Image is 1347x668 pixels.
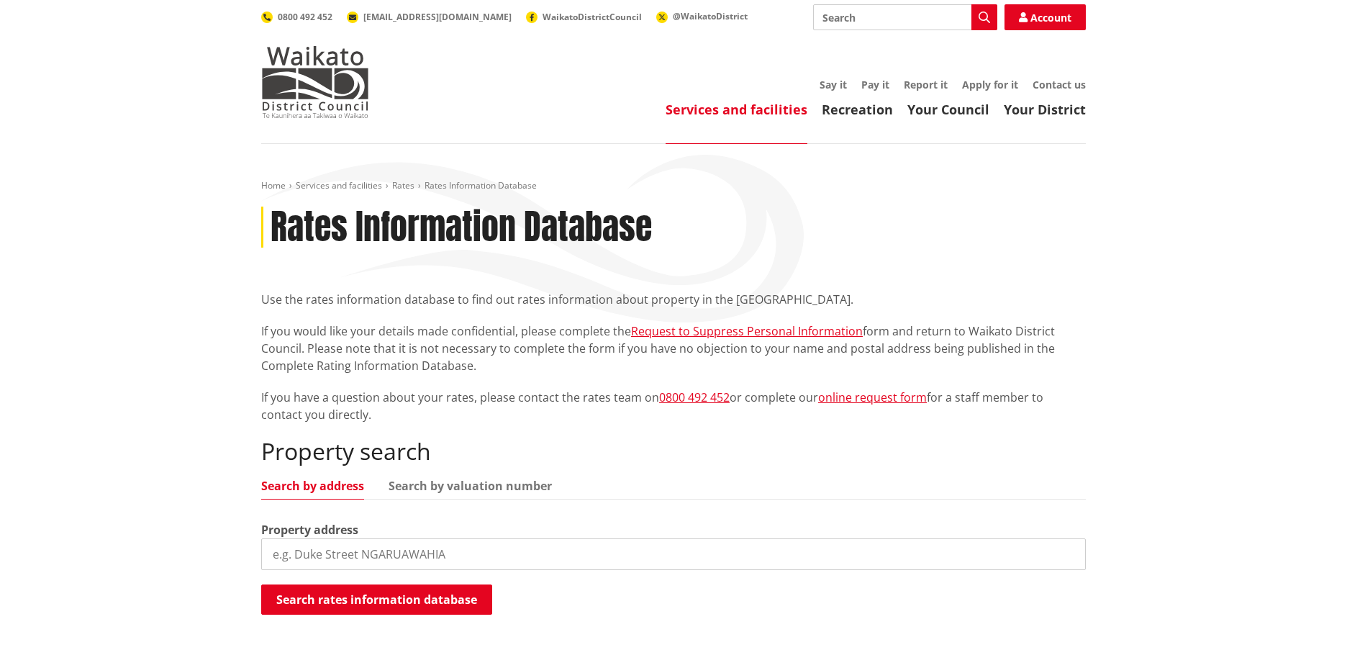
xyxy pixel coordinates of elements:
[659,389,730,405] a: 0800 492 452
[813,4,997,30] input: Search input
[261,46,369,118] img: Waikato District Council - Te Kaunihera aa Takiwaa o Waikato
[363,11,512,23] span: [EMAIL_ADDRESS][DOMAIN_NAME]
[656,10,748,22] a: @WaikatoDistrict
[962,78,1018,91] a: Apply for it
[631,323,863,339] a: Request to Suppress Personal Information
[822,101,893,118] a: Recreation
[261,438,1086,465] h2: Property search
[673,10,748,22] span: @WaikatoDistrict
[261,389,1086,423] p: If you have a question about your rates, please contact the rates team on or complete our for a s...
[261,180,1086,192] nav: breadcrumb
[425,179,537,191] span: Rates Information Database
[261,322,1086,374] p: If you would like your details made confidential, please complete the form and return to Waikato ...
[261,179,286,191] a: Home
[296,179,382,191] a: Services and facilities
[261,521,358,538] label: Property address
[666,101,807,118] a: Services and facilities
[526,11,642,23] a: WaikatoDistrictCouncil
[271,207,652,248] h1: Rates Information Database
[261,538,1086,570] input: e.g. Duke Street NGARUAWAHIA
[904,78,948,91] a: Report it
[347,11,512,23] a: [EMAIL_ADDRESS][DOMAIN_NAME]
[907,101,989,118] a: Your Council
[261,584,492,615] button: Search rates information database
[392,179,414,191] a: Rates
[1033,78,1086,91] a: Contact us
[820,78,847,91] a: Say it
[1004,101,1086,118] a: Your District
[543,11,642,23] span: WaikatoDistrictCouncil
[389,480,552,492] a: Search by valuation number
[1004,4,1086,30] a: Account
[261,11,332,23] a: 0800 492 452
[261,480,364,492] a: Search by address
[861,78,889,91] a: Pay it
[278,11,332,23] span: 0800 492 452
[261,291,1086,308] p: Use the rates information database to find out rates information about property in the [GEOGRAPHI...
[818,389,927,405] a: online request form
